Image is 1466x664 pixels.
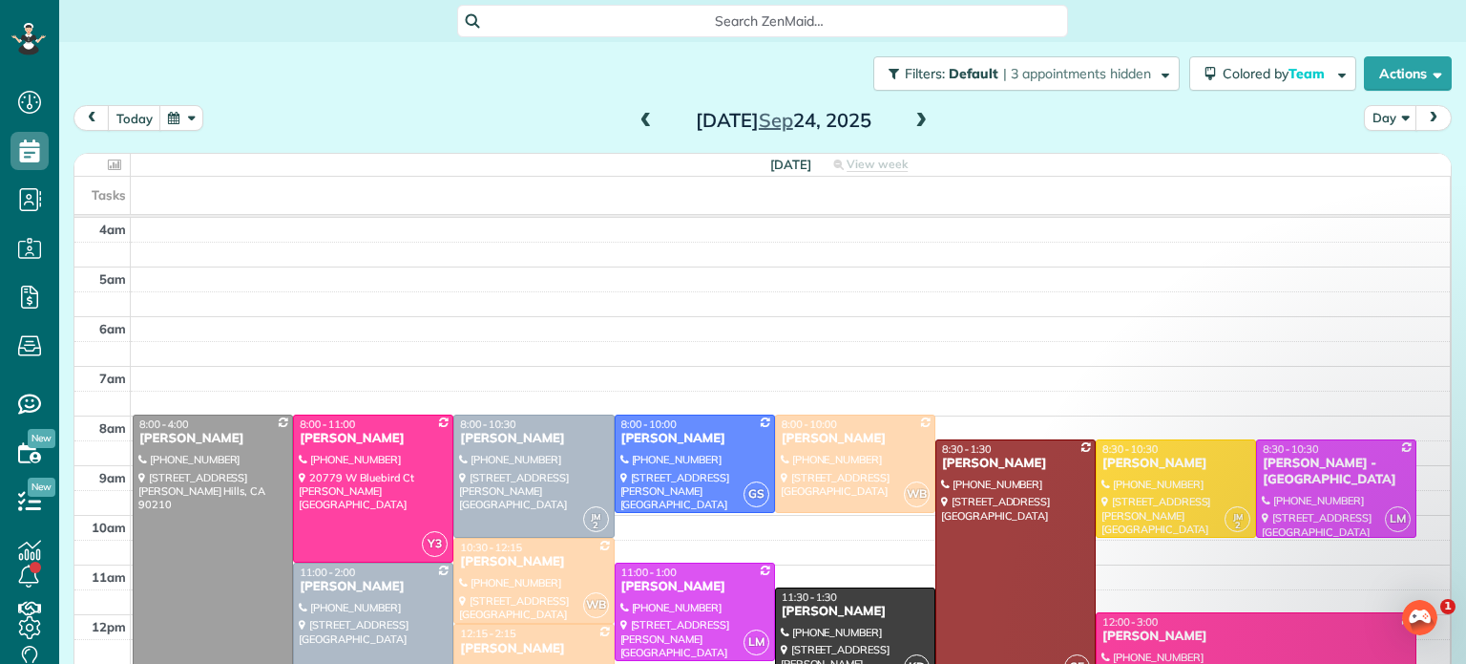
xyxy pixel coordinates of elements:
div: [PERSON_NAME] [299,431,448,447]
div: [PERSON_NAME] - [GEOGRAPHIC_DATA] [1262,456,1411,488]
button: Colored byTeam [1189,56,1356,91]
div: [PERSON_NAME] [459,641,608,657]
div: [PERSON_NAME] [781,604,930,620]
button: Day [1364,105,1417,131]
span: 7am [99,371,126,386]
span: | 3 appointments hidden [1003,65,1151,82]
span: 8:00 - 10:30 [460,418,515,431]
span: New [28,478,55,497]
button: Filters: Default | 3 appointments hidden [873,56,1180,91]
span: 11:00 - 2:00 [300,566,355,579]
span: 1 [1440,599,1456,614]
small: 2 [584,517,608,535]
span: 6am [99,321,126,336]
button: today [108,105,161,131]
div: [PERSON_NAME] [459,554,608,570]
button: Actions [1364,56,1452,91]
span: [DATE] [770,157,811,172]
span: 4am [99,222,126,237]
span: 8:00 - 10:00 [621,418,677,431]
span: Sep [759,108,793,132]
span: WB [904,482,930,507]
span: 9am [99,470,126,485]
span: 12pm [92,619,126,634]
span: GS [743,482,769,507]
span: Team [1288,65,1328,82]
span: 8:00 - 11:00 [300,418,355,431]
h2: [DATE] 24, 2025 [664,110,903,131]
span: 8:30 - 10:30 [1263,442,1318,456]
span: 10:30 - 12:15 [460,541,522,554]
a: Filters: Default | 3 appointments hidden [864,56,1180,91]
span: Colored by [1223,65,1331,82]
span: 11:30 - 1:30 [782,590,837,604]
span: 8:30 - 1:30 [942,442,992,456]
span: New [28,429,55,448]
div: [PERSON_NAME] [299,579,448,595]
span: 5am [99,271,126,287]
span: 8:30 - 10:30 [1102,442,1158,456]
span: LM [743,630,769,655]
span: Y3 [422,531,448,557]
span: 11am [92,569,126,585]
span: 10am [92,520,126,535]
div: [PERSON_NAME] [941,456,1090,472]
span: 11:00 - 1:00 [621,566,677,579]
div: [PERSON_NAME] [620,579,769,595]
button: next [1415,105,1452,131]
div: [PERSON_NAME] [459,431,608,447]
button: prev [73,105,110,131]
span: Tasks [92,187,126,203]
div: [PERSON_NAME] [620,431,769,447]
span: 12:00 - 3:00 [1102,615,1158,629]
div: [PERSON_NAME] [1101,629,1411,645]
span: WB [583,592,609,618]
span: 8:00 - 4:00 [139,418,189,431]
span: JM [591,511,600,522]
iframe: Intercom live chat [1401,599,1447,645]
div: [PERSON_NAME] [781,431,930,447]
span: 12:15 - 2:15 [460,627,515,640]
span: Default [949,65,999,82]
div: [PERSON_NAME] [1101,456,1250,472]
span: 8:00 - 10:00 [782,418,837,431]
span: 8am [99,420,126,436]
span: Filters: [905,65,945,82]
div: [PERSON_NAME] [138,431,287,447]
span: View week [847,157,908,172]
